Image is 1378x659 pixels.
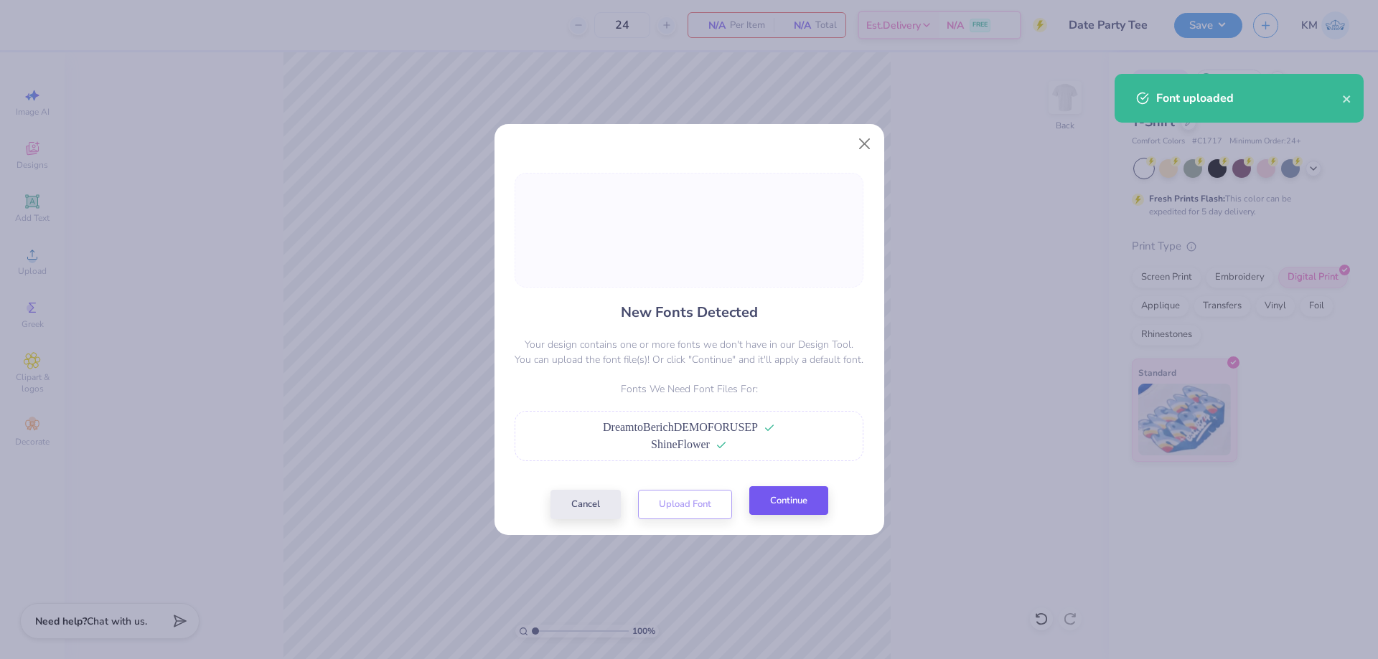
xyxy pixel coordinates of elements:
[651,438,710,450] span: ShineFlower
[1342,90,1352,107] button: close
[749,486,828,516] button: Continue
[850,131,878,158] button: Close
[515,381,863,397] p: Fonts We Need Font Files For:
[515,337,863,367] p: Your design contains one or more fonts we don't have in our Design Tool. You can upload the font ...
[603,421,758,433] span: DreamtoBerichDEMOFORUSEP
[550,490,621,519] button: Cancel
[621,302,758,323] h4: New Fonts Detected
[1156,90,1342,107] div: Font uploaded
